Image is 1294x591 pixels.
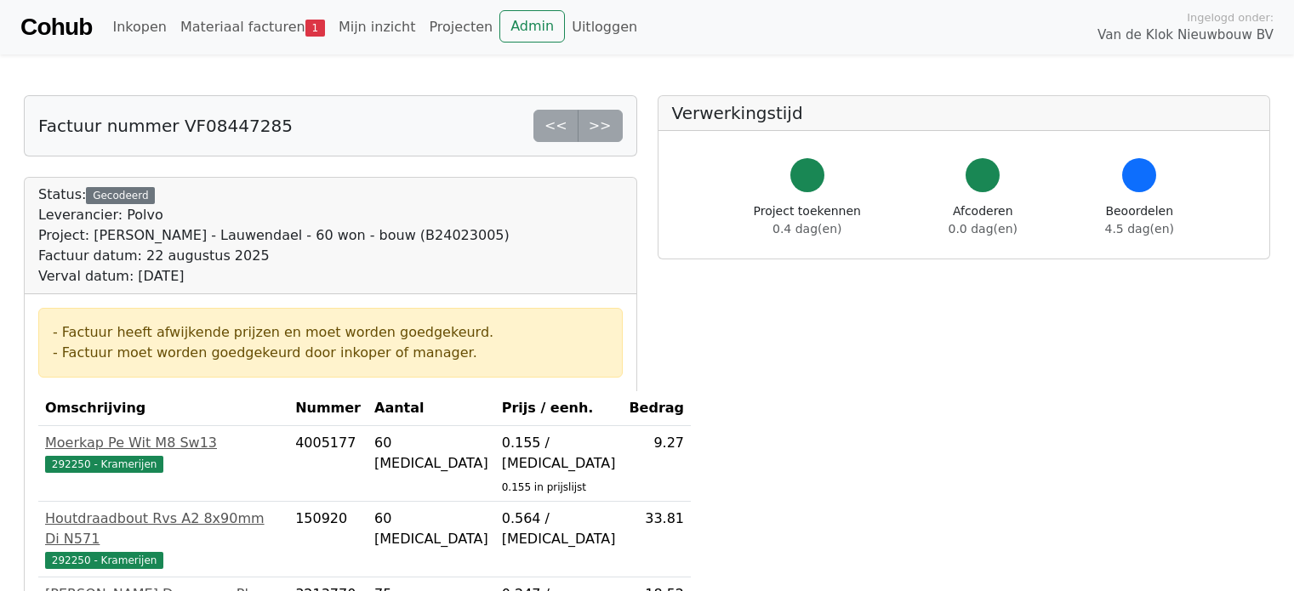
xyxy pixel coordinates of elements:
a: Uitloggen [565,10,644,44]
div: - Factuur moet worden goedgekeurd door inkoper of manager. [53,343,608,363]
div: Leverancier: Polvo [38,205,510,225]
th: Omschrijving [38,391,288,426]
span: 0.4 dag(en) [772,222,841,236]
div: Moerkap Pe Wit M8 Sw13 [45,433,282,453]
th: Prijs / eenh. [495,391,623,426]
h5: Verwerkingstijd [672,103,1257,123]
a: Materiaal facturen1 [174,10,332,44]
h5: Factuur nummer VF08447285 [38,116,293,136]
a: Cohub [20,7,92,48]
div: Project toekennen [754,202,861,238]
span: 292250 - Kramerijen [45,456,163,473]
span: 0.0 dag(en) [949,222,1018,236]
a: Inkopen [105,10,173,44]
a: Mijn inzicht [332,10,423,44]
span: 1 [305,20,325,37]
span: 4.5 dag(en) [1105,222,1174,236]
div: 60 [MEDICAL_DATA] [374,509,488,549]
div: Gecodeerd [86,187,155,204]
div: 0.564 / [MEDICAL_DATA] [502,509,616,549]
a: Moerkap Pe Wit M8 Sw13292250 - Kramerijen [45,433,282,474]
span: 292250 - Kramerijen [45,552,163,569]
div: 0.155 / [MEDICAL_DATA] [502,433,616,474]
td: 150920 [288,502,368,577]
th: Nummer [288,391,368,426]
a: Admin [499,10,565,43]
td: 4005177 [288,426,368,502]
div: Beoordelen [1105,202,1174,238]
div: Afcoderen [949,202,1018,238]
div: Status: [38,185,510,287]
th: Aantal [368,391,495,426]
div: Houtdraadbout Rvs A2 8x90mm Di N571 [45,509,282,549]
div: Project: [PERSON_NAME] - Lauwendael - 60 won - bouw (B24023005) [38,225,510,246]
div: - Factuur heeft afwijkende prijzen en moet worden goedgekeurd. [53,322,608,343]
div: Factuur datum: 22 augustus 2025 [38,246,510,266]
td: 33.81 [622,502,691,577]
span: Van de Klok Nieuwbouw BV [1097,26,1274,45]
div: 60 [MEDICAL_DATA] [374,433,488,474]
a: Houtdraadbout Rvs A2 8x90mm Di N571292250 - Kramerijen [45,509,282,570]
th: Bedrag [622,391,691,426]
span: Ingelogd onder: [1187,9,1274,26]
td: 9.27 [622,426,691,502]
sub: 0.155 in prijslijst [502,481,586,493]
a: Projecten [422,10,499,44]
div: Verval datum: [DATE] [38,266,510,287]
